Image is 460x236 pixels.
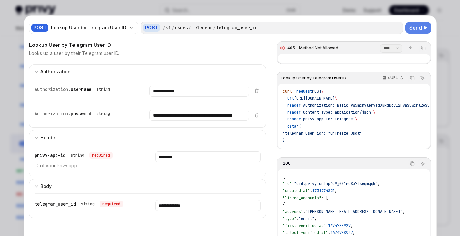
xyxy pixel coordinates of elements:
[192,25,212,31] div: telegram
[287,46,338,51] div: 405 - Method Not Allowed
[292,181,294,186] span: :
[321,195,328,200] span: : [
[40,68,71,76] div: Authorization
[379,73,406,84] button: cURL
[51,25,126,31] div: Lookup User by Telegram User ID
[283,202,285,207] span: {
[328,230,330,235] span: :
[312,89,321,94] span: POST
[283,209,303,214] span: "address"
[35,87,71,92] span: Authorization.
[294,181,378,186] span: "did:privy:cm3np4u9j001rc8b73seqmqqk"
[301,117,355,122] span: 'privy-app-id: telegram'
[281,159,292,167] div: 200
[351,223,353,228] span: ,
[29,179,266,193] button: Expand input section
[328,223,351,228] span: 1674788927
[35,111,71,117] span: Authorization.
[71,111,91,117] span: password
[388,75,398,80] p: cURL
[355,117,357,122] span: \
[305,209,403,214] span: "[PERSON_NAME][EMAIL_ADDRESS][DOMAIN_NAME]"
[35,162,140,169] p: ID of your Privy app.
[418,159,427,168] button: Ask AI
[172,25,174,31] div: /
[29,41,266,49] div: Lookup User by Telegram User ID
[301,110,373,115] span: 'Content-Type: application/json'
[330,230,353,235] span: 1674788927
[35,151,113,159] div: privy-app-id
[292,89,312,94] span: --request
[283,174,285,180] span: {
[149,110,249,121] input: Enter password
[310,188,312,193] span: :
[100,201,123,207] div: required
[283,181,292,186] span: "id"
[163,25,165,31] div: /
[419,44,427,52] button: Copy the contents from the code block
[216,25,258,31] div: telegram_user_id
[35,86,113,93] div: Authorization.username
[283,96,294,101] span: --url
[335,188,337,193] span: ,
[29,21,138,35] button: POSTLookup User by Telegram User ID
[283,223,326,228] span: "first_verified_at"
[283,216,296,221] span: "type"
[321,89,323,94] span: \
[326,223,328,228] span: :
[283,110,301,115] span: --header
[283,138,287,143] span: }'
[253,112,261,118] button: Delete item
[35,152,66,158] span: privy-app-id
[378,181,380,186] span: ,
[406,44,415,53] a: Download response file
[296,124,301,129] span: '{
[314,216,317,221] span: ,
[278,54,430,63] div: Response content
[299,216,314,221] span: "email"
[31,24,48,32] div: POST
[40,182,52,190] div: Body
[155,200,261,211] input: Enter telegram_user_id
[380,44,402,53] select: Select response section
[40,134,57,141] div: Header
[283,195,321,200] span: "linked_accounts"
[418,74,427,82] button: Ask AI
[283,188,310,193] span: "created_at"
[155,151,261,162] input: Enter privy-app-id
[29,130,266,145] button: Expand input section
[189,25,191,31] div: /
[409,24,422,32] span: Send
[283,131,362,136] span: "telegram_user_id": "Unfreeze_usdt"
[353,230,355,235] span: ,
[143,24,160,32] div: POST
[29,64,266,79] button: Expand input section
[166,25,171,31] div: v1
[283,117,301,122] span: --header
[149,86,249,97] input: Enter username
[283,230,328,235] span: "latest_verified_at"
[405,22,431,34] button: Send
[35,201,76,207] span: telegram_user_id
[35,110,113,118] div: Authorization.password
[175,25,188,31] div: users
[312,188,335,193] span: 1731974895
[283,103,301,108] span: --header
[403,209,405,214] span: ,
[281,76,346,81] span: Lookup User by Telegram User ID
[303,209,305,214] span: :
[71,87,91,92] span: username
[89,152,113,159] div: required
[283,89,292,94] span: curl
[35,200,123,208] div: telegram_user_id
[408,74,416,82] button: Copy the contents from the code block
[296,216,299,221] span: :
[283,124,296,129] span: --data
[408,159,416,168] button: Copy the contents from the code block
[213,25,216,31] div: /
[253,88,261,93] button: Delete item
[294,96,335,101] span: [URL][DOMAIN_NAME]
[373,110,375,115] span: \
[29,50,119,56] p: Looks up a user by their Telegram user ID.
[335,96,337,101] span: \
